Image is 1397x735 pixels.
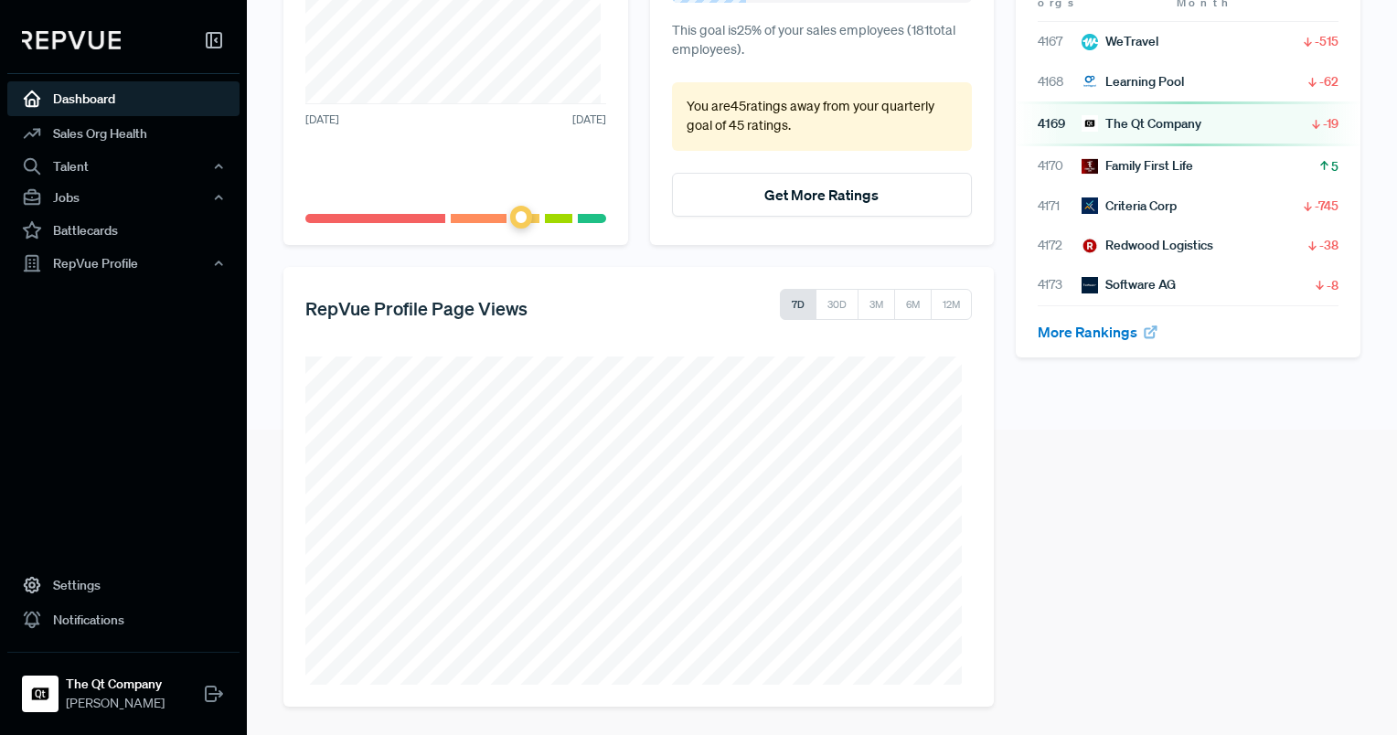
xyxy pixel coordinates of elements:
div: Family First Life [1082,156,1193,176]
button: 7D [780,289,816,320]
span: -19 [1323,114,1338,133]
button: 30D [816,289,858,320]
p: This goal is 25 % of your sales employees ( 181 total employees). [672,21,973,60]
span: 4168 [1038,72,1082,91]
div: Learning Pool [1082,72,1184,91]
a: Dashboard [7,81,240,116]
button: Talent [7,151,240,182]
img: Software AG [1082,277,1098,293]
span: -38 [1319,236,1338,254]
span: 4171 [1038,197,1082,216]
button: Get More Ratings [672,173,973,217]
button: Jobs [7,182,240,213]
a: Sales Org Health [7,116,240,151]
img: The Qt Company [1082,115,1098,132]
span: 4172 [1038,236,1082,255]
strong: The Qt Company [66,675,165,694]
div: Redwood Logistics [1082,236,1213,255]
span: -515 [1315,32,1338,50]
div: Software AG [1082,275,1176,294]
p: You are 45 ratings away from your quarterly goal of 45 ratings . [687,97,958,136]
img: WeTravel [1082,34,1098,50]
a: Battlecards [7,213,240,248]
span: -745 [1315,197,1338,215]
img: Learning Pool [1082,73,1098,90]
span: 5 [1331,157,1338,176]
div: WeTravel [1082,32,1158,51]
h5: RepVue Profile Page Views [305,297,528,319]
span: -8 [1327,276,1338,294]
img: Family First Life [1082,158,1098,175]
span: [PERSON_NAME] [66,694,165,713]
img: Redwood Logistics [1082,238,1098,254]
img: The Qt Company [26,679,55,708]
img: RepVue [22,31,121,49]
img: Criteria Corp [1082,197,1098,214]
span: -62 [1319,72,1338,91]
div: Criteria Corp [1082,197,1177,216]
button: 6M [894,289,932,320]
button: 12M [931,289,972,320]
a: The Qt CompanyThe Qt Company[PERSON_NAME] [7,652,240,720]
a: More Rankings [1038,323,1158,341]
span: 4167 [1038,32,1082,51]
div: The Qt Company [1082,114,1201,133]
a: Notifications [7,602,240,637]
span: 4169 [1038,114,1082,133]
button: RepVue Profile [7,248,240,279]
span: 4173 [1038,275,1082,294]
span: [DATE] [305,112,339,128]
span: 4170 [1038,156,1082,176]
a: Settings [7,568,240,602]
span: [DATE] [572,112,606,128]
button: 3M [858,289,895,320]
